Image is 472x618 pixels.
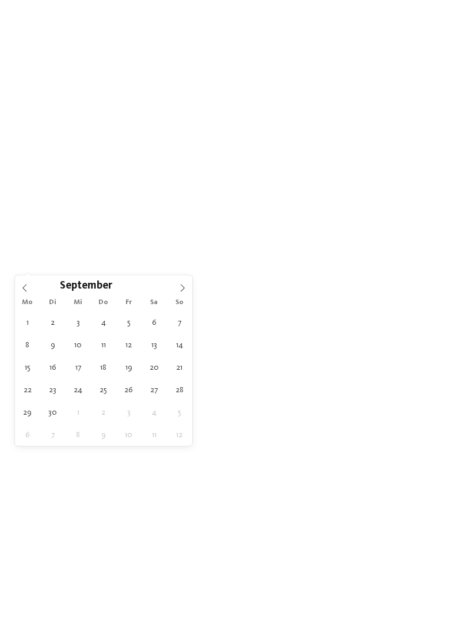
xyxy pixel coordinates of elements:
[117,356,140,378] span: September 19, 2025
[168,423,191,446] span: Oktober 12, 2025
[143,356,165,378] span: September 20, 2025
[16,423,39,446] span: Oktober 6, 2025
[15,299,40,306] span: Mo
[29,238,62,247] span: Anreise
[395,232,457,252] a: Hotel finden
[168,333,191,356] span: September 14, 2025
[349,285,449,341] a: Familienhotel an der Piste = Spaß ohne Ende Naturerlebnisse Eure Kindheitserinnerungen
[23,572,418,615] span: Familienhotel an der Piste und der Skispaß kann beginnen
[117,311,140,333] span: September 5, 2025
[224,238,269,247] span: Meine Wünsche
[67,378,89,401] span: September 24, 2025
[92,423,115,446] span: Oktober 9, 2025
[142,299,167,306] span: Sa
[41,356,64,378] span: September 16, 2025
[92,311,115,333] span: September 4, 2025
[16,333,39,356] span: September 8, 2025
[41,401,64,423] span: September 30, 2025
[117,333,140,356] span: September 12, 2025
[168,311,191,333] span: September 7, 2025
[92,401,115,423] span: Oktober 2, 2025
[67,311,89,333] span: September 3, 2025
[168,378,191,401] span: September 28, 2025
[67,401,89,423] span: Oktober 1, 2025
[117,423,140,446] span: Oktober 10, 2025
[143,401,165,423] span: Oktober 4, 2025
[16,311,39,333] span: September 1, 2025
[67,423,89,446] span: Oktober 8, 2025
[443,21,461,31] span: Menü
[92,356,115,378] span: September 18, 2025
[112,279,150,291] input: Year
[67,333,89,356] span: September 10, 2025
[41,311,64,333] span: September 2, 2025
[41,423,64,446] span: Oktober 7, 2025
[116,299,142,306] span: Fr
[263,314,318,324] span: Euer Erlebnisreich
[66,299,91,306] span: Mi
[16,401,39,423] span: September 29, 2025
[168,356,191,378] span: September 21, 2025
[40,299,66,306] span: Di
[143,378,165,401] span: September 27, 2025
[414,12,472,40] img: Familienhotels Südtirol
[94,238,127,247] span: Abreise
[143,311,165,333] span: September 6, 2025
[60,281,112,292] span: September
[16,378,39,401] span: September 22, 2025
[41,378,64,401] span: September 23, 2025
[117,401,140,423] span: Oktober 3, 2025
[302,423,408,433] strong: Familienhotel an der Piste
[41,333,64,356] span: September 9, 2025
[167,299,192,306] span: So
[16,356,39,378] span: September 15, 2025
[241,285,340,341] a: Familienhotel an der Piste = Spaß ohne Ende Südtirol Euer Erlebnisreich
[159,238,192,247] span: Region
[117,378,140,401] span: September 26, 2025
[28,358,444,400] span: Wohin geht die Reise? Nach [GEOGRAPHIC_DATA] in ein Familienhotel an der Piste!
[272,302,310,314] span: Südtirol
[168,401,191,423] span: Oktober 5, 2025
[92,378,115,401] span: September 25, 2025
[143,423,165,446] span: Oktober 11, 2025
[92,333,115,356] span: September 11, 2025
[91,299,116,306] span: Do
[143,333,165,356] span: September 13, 2025
[366,302,433,314] span: Naturerlebnisse
[301,238,354,247] span: Family Experiences
[67,356,89,378] span: September 17, 2025
[356,314,443,324] span: Eure Kindheitserinnerungen
[23,408,449,525] p: Für viele Familien ist [GEOGRAPHIC_DATA] die erste [PERSON_NAME], wenn sie an einen denken. Und d...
